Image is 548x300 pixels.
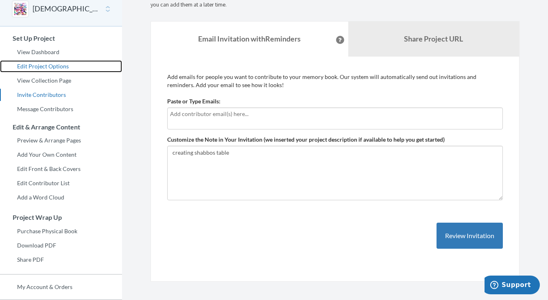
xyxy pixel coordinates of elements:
[404,34,463,43] b: Share Project URL
[0,123,122,131] h3: Edit & Arrange Content
[0,214,122,221] h3: Project Wrap Up
[437,223,503,249] button: Review Invitation
[167,146,503,200] textarea: creating shabbos table
[0,35,122,42] h3: Set Up Project
[485,276,540,296] iframe: Opens a widget where you can chat to one of our agents
[33,4,98,14] button: [DEMOGRAPHIC_DATA] Solel Shabbos Table Cookbook
[167,73,503,89] p: Add emails for people you want to contribute to your memory book. Our system will automatically s...
[167,97,221,105] label: Paste or Type Emails:
[198,34,301,43] strong: Email Invitation with Reminders
[170,109,500,118] input: Add contributor email(s) here...
[167,136,445,144] label: Customize the Note in Your Invitation (we inserted your project description if available to help ...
